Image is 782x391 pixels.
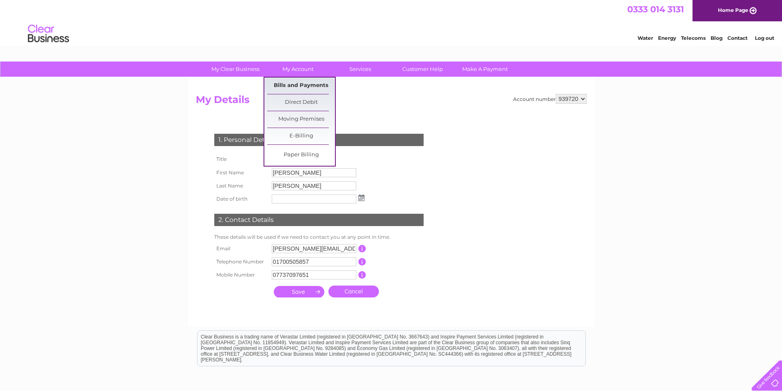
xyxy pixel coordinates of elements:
a: Moving Premises [267,111,335,128]
th: Date of birth [212,192,270,206]
a: Energy [658,35,676,41]
th: First Name [212,166,270,179]
a: Direct Debit [267,94,335,111]
th: Mobile Number [212,268,270,281]
th: Telephone Number [212,255,270,268]
input: Information [358,245,366,252]
div: 2. Contact Details [214,214,424,226]
img: logo.png [28,21,69,46]
a: 0333 014 3131 [627,4,684,14]
a: Make A Payment [451,62,519,77]
a: Contact [727,35,748,41]
th: Title [212,152,270,166]
a: Paper Billing [267,147,335,163]
th: Last Name [212,179,270,192]
a: Water [638,35,653,41]
a: Telecoms [681,35,706,41]
img: ... [358,194,365,201]
div: Account number [513,94,587,104]
a: Services [326,62,394,77]
a: Bills and Payments [267,78,335,94]
a: My Clear Business [202,62,269,77]
h2: My Details [196,94,587,110]
a: Cancel [328,286,379,297]
a: E-Billing [267,128,335,144]
div: 1. Personal Details [214,134,424,146]
th: Email [212,242,270,255]
a: My Account [264,62,332,77]
input: Submit [274,286,324,297]
a: Log out [755,35,774,41]
input: Information [358,271,366,279]
div: Clear Business is a trading name of Verastar Limited (registered in [GEOGRAPHIC_DATA] No. 3667643... [197,5,585,40]
a: Customer Help [389,62,456,77]
a: Blog [711,35,722,41]
td: These details will be used if we need to contact you at any point in time. [212,232,426,242]
input: Information [358,258,366,265]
